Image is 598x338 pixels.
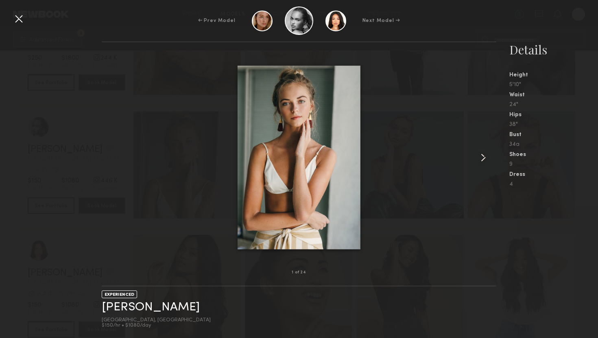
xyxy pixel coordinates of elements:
[509,112,598,118] div: Hips
[509,102,598,108] div: 24"
[509,182,598,187] div: 4
[102,290,137,298] div: EXPERIENCED
[509,92,598,98] div: Waist
[509,132,598,138] div: Bust
[102,323,211,328] div: $150/hr • $1080/day
[509,72,598,78] div: Height
[509,162,598,167] div: 9
[509,142,598,147] div: 34a
[292,271,306,275] div: 1 of 24
[509,82,598,88] div: 5'10"
[509,41,598,58] div: Details
[102,318,211,323] div: [GEOGRAPHIC_DATA], [GEOGRAPHIC_DATA]
[509,172,598,178] div: Dress
[509,152,598,158] div: Shoes
[362,17,400,24] div: Next Model →
[198,17,236,24] div: ← Prev Model
[509,122,598,128] div: 38"
[102,301,200,314] a: [PERSON_NAME]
